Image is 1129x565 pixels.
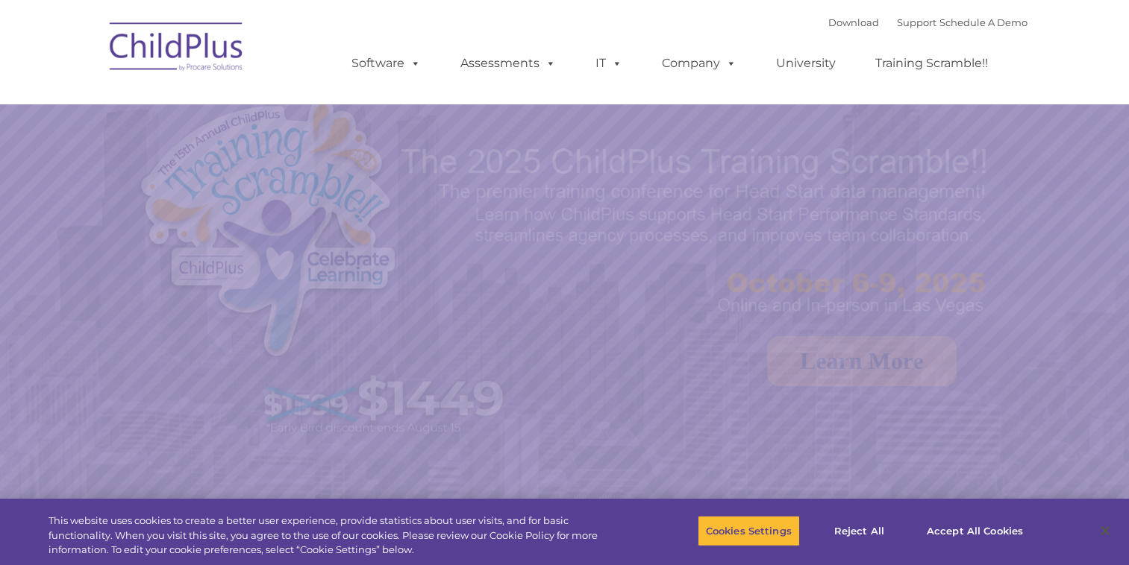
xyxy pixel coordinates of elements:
[813,515,906,546] button: Reject All
[919,515,1031,546] button: Accept All Cookies
[939,16,1028,28] a: Schedule A Demo
[897,16,936,28] a: Support
[828,16,879,28] a: Download
[828,16,1028,28] font: |
[647,48,751,78] a: Company
[581,48,637,78] a: IT
[761,48,851,78] a: University
[860,48,1003,78] a: Training Scramble!!
[102,12,251,86] img: ChildPlus by Procare Solutions
[445,48,571,78] a: Assessments
[1089,514,1122,547] button: Close
[698,515,800,546] button: Cookies Settings
[337,48,436,78] a: Software
[49,514,621,558] div: This website uses cookies to create a better user experience, provide statistics about user visit...
[767,336,957,386] a: Learn More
